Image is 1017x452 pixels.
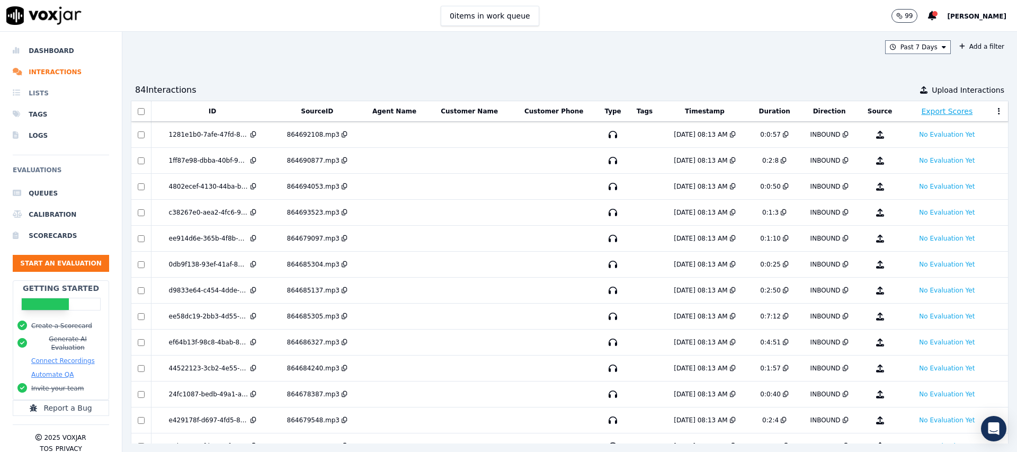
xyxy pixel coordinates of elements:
[810,364,841,373] div: INBOUND
[169,130,248,139] div: 1281e1b0-7afe-47fd-83a5-fb189d41736b
[760,442,781,450] div: 0:7:21
[760,390,781,398] div: 0:0:40
[759,107,790,116] button: Duration
[685,107,725,116] button: Timestamp
[287,208,340,217] div: 864693523.mp3
[13,164,109,183] h6: Evaluations
[762,156,779,165] div: 0:2:8
[674,390,727,398] div: [DATE] 08:13 AM
[674,130,727,139] div: [DATE] 08:13 AM
[955,40,1009,53] button: Add a filter
[637,107,653,116] button: Tags
[674,364,727,373] div: [DATE] 08:13 AM
[810,390,841,398] div: INBOUND
[169,182,248,191] div: 4802ecef-4130-44ba-b1f0-cd66d3364248
[891,9,928,23] button: 99
[915,310,979,323] button: No Evaluation Yet
[915,336,979,349] button: No Evaluation Yet
[947,10,1017,22] button: [PERSON_NAME]
[674,260,727,269] div: [DATE] 08:13 AM
[810,338,841,347] div: INBOUND
[524,107,583,116] button: Customer Phone
[932,85,1004,95] span: Upload Interactions
[31,335,104,352] button: Generate AI Evaluation
[891,9,917,23] button: 99
[169,442,248,450] div: 88b40876-fd04-41fc-89f6-584362f0320d
[915,414,979,427] button: No Evaluation Yet
[287,286,340,295] div: 864685137.mp3
[287,182,340,191] div: 864694053.mp3
[674,208,727,217] div: [DATE] 08:13 AM
[31,322,92,330] button: Create a Scorecard
[31,384,84,393] button: Invite your team
[169,234,248,243] div: ee914d6e-365b-4f8b-aa88-18236894a88a
[6,6,82,25] img: voxjar logo
[915,180,979,193] button: No Evaluation Yet
[169,260,248,269] div: 0db9f138-93ef-41af-8499-93de95304e90
[169,312,248,321] div: ee58dc19-2bb3-4d55-9f50-4bca04b63a32
[810,156,841,165] div: INBOUND
[885,40,951,54] button: Past 7 Days
[674,156,727,165] div: [DATE] 08:13 AM
[23,283,99,294] h2: Getting Started
[920,85,1004,95] button: Upload Interactions
[762,416,779,424] div: 0:2:4
[13,61,109,83] a: Interactions
[287,390,340,398] div: 864678387.mp3
[915,388,979,401] button: No Evaluation Yet
[915,362,979,375] button: No Evaluation Yet
[762,208,779,217] div: 0:1:3
[674,442,727,450] div: [DATE] 08:13 AM
[915,284,979,297] button: No Evaluation Yet
[915,206,979,219] button: No Evaluation Yet
[287,156,340,165] div: 864690877.mp3
[287,130,340,139] div: 864692108.mp3
[13,204,109,225] a: Calibration
[810,208,841,217] div: INBOUND
[674,182,727,191] div: [DATE] 08:13 AM
[868,107,893,116] button: Source
[169,338,248,347] div: ef64b13f-98c8-4bab-89a4-d74dd6ed9dd2
[13,83,109,104] a: Lists
[169,286,248,295] div: d9833e64-c454-4dde-8342-15ca1441018b
[13,225,109,246] li: Scorecards
[810,182,841,191] div: INBOUND
[760,182,781,191] div: 0:0:50
[13,40,109,61] a: Dashboard
[810,260,841,269] div: INBOUND
[31,370,74,379] button: Automate QA
[810,312,841,321] div: INBOUND
[760,338,781,347] div: 0:4:51
[169,416,248,424] div: e429178f-d697-4fd5-8e8f-e84ba439109d
[31,357,95,365] button: Connect Recordings
[169,208,248,217] div: c38267e0-aea2-4fc6-9634-d206009446b7
[813,107,846,116] button: Direction
[441,6,539,26] button: 0items in work queue
[287,416,340,424] div: 864679548.mp3
[13,125,109,146] a: Logs
[915,154,979,167] button: No Evaluation Yet
[674,312,727,321] div: [DATE] 08:13 AM
[760,130,781,139] div: 0:0:57
[441,107,498,116] button: Customer Name
[674,234,727,243] div: [DATE] 08:13 AM
[674,286,727,295] div: [DATE] 08:13 AM
[169,364,248,373] div: 44522123-3cb2-4e55-b181-9e67070f07ca
[44,433,86,442] p: 2025 Voxjar
[810,234,841,243] div: INBOUND
[760,312,781,321] div: 0:7:12
[604,107,621,116] button: Type
[13,104,109,125] a: Tags
[13,183,109,204] a: Queues
[372,107,416,116] button: Agent Name
[921,106,973,117] button: Export Scores
[169,156,248,165] div: 1ff87e98-dbba-40bf-9379-4bb1848b0e25
[810,130,841,139] div: INBOUND
[13,400,109,416] button: Report a Bug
